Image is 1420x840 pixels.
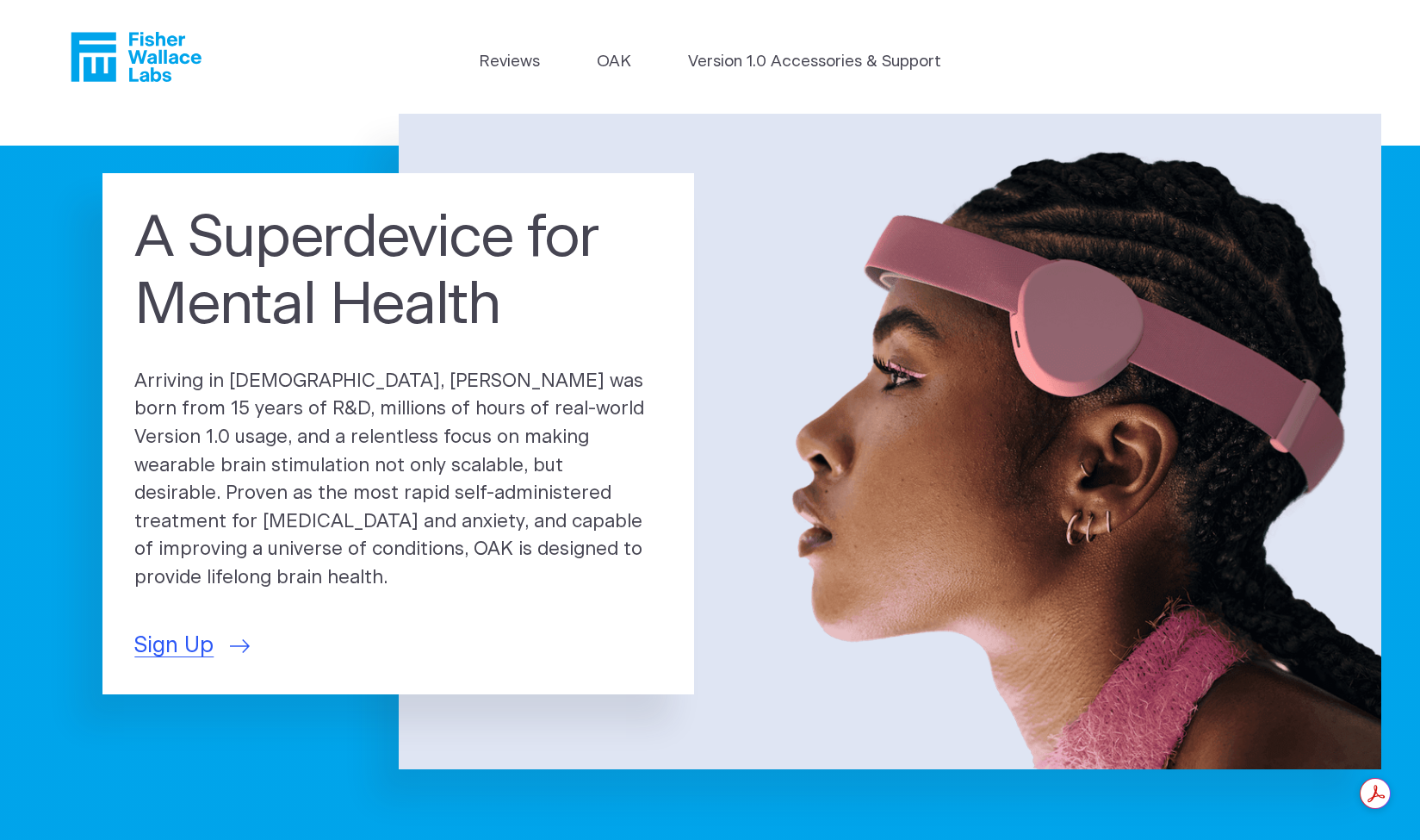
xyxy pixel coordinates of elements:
p: Arriving in [DEMOGRAPHIC_DATA], [PERSON_NAME] was born from 15 years of R&D, millions of hours of... [134,368,662,593]
a: Reviews [479,50,540,74]
span: Sign Up [134,630,214,663]
h1: A Superdevice for Mental Health [134,205,662,339]
a: Sign Up [134,630,250,663]
a: Version 1.0 Accessories & Support [688,50,941,74]
a: OAK [597,50,631,74]
a: Fisher Wallace [71,32,202,82]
